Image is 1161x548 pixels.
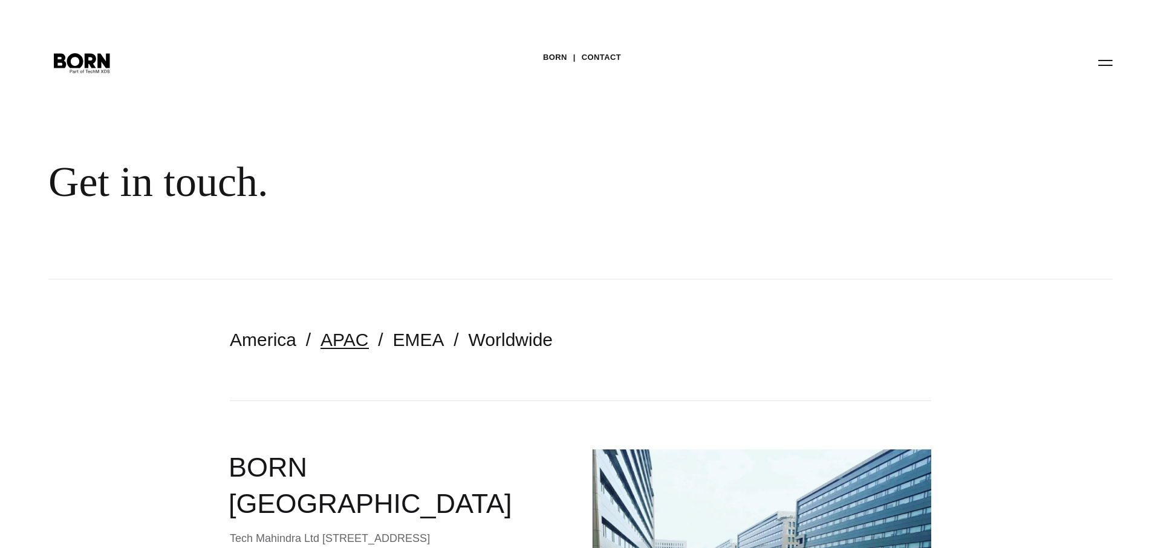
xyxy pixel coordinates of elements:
h2: BORN [GEOGRAPHIC_DATA] [229,449,568,523]
a: Contact [582,48,621,67]
a: APAC [320,330,368,350]
div: Get in touch. [48,157,738,207]
a: BORN [543,48,567,67]
a: America [230,330,296,350]
button: Open [1091,50,1120,75]
div: Tech Mahindra Ltd [STREET_ADDRESS] [230,529,568,547]
a: Worldwide [469,330,553,350]
a: EMEA [393,330,444,350]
